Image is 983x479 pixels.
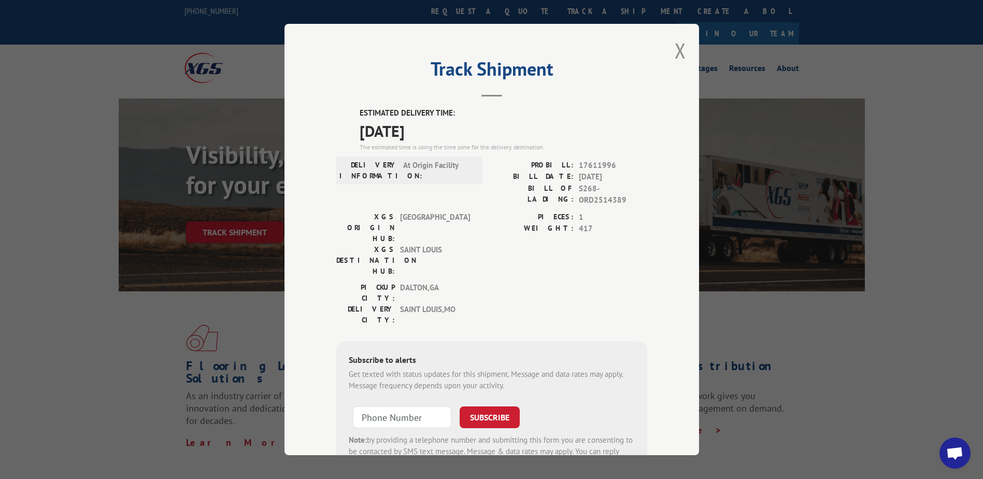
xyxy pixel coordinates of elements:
label: PICKUP CITY: [336,282,395,304]
button: Close modal [675,37,686,64]
span: [DATE] [579,171,647,183]
div: Subscribe to alerts [349,354,635,369]
span: SAINT LOUIS , MO [400,304,470,326]
label: XGS DESTINATION HUB: [336,244,395,277]
span: [DATE] [360,119,647,143]
label: PIECES: [492,212,574,223]
strong: Note: [349,435,367,445]
label: DELIVERY CITY: [336,304,395,326]
div: Get texted with status updates for this shipment. Message and data rates may apply. Message frequ... [349,369,635,392]
span: At Origin Facility [403,160,473,181]
label: XGS ORIGIN HUB: [336,212,395,244]
span: 1 [579,212,647,223]
label: WEIGHT: [492,223,574,235]
span: [GEOGRAPHIC_DATA] [400,212,470,244]
label: BILL OF LADING: [492,183,574,206]
label: ESTIMATED DELIVERY TIME: [360,107,647,119]
label: PROBILL: [492,160,574,172]
span: 17611996 [579,160,647,172]
div: by providing a telephone number and submitting this form you are consenting to be contacted by SM... [349,434,635,470]
label: BILL DATE: [492,171,574,183]
div: The estimated time is using the time zone for the delivery destination. [360,143,647,152]
span: S268-ORD2514389 [579,183,647,206]
div: Open chat [939,438,971,469]
span: SAINT LOUIS [400,244,470,277]
button: SUBSCRIBE [460,406,520,428]
label: DELIVERY INFORMATION: [339,160,398,181]
h2: Track Shipment [336,62,647,81]
span: 417 [579,223,647,235]
span: DALTON , GA [400,282,470,304]
input: Phone Number [353,406,451,428]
